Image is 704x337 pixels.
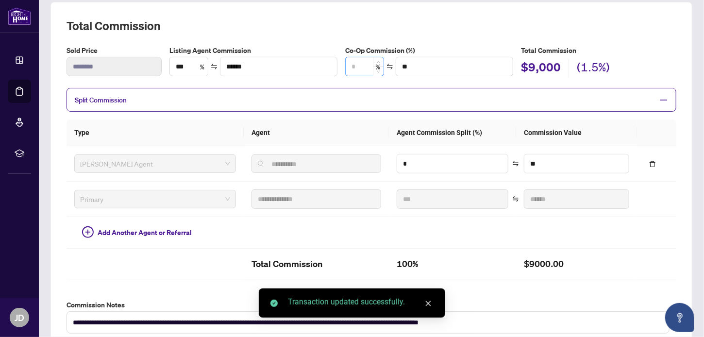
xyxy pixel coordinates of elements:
[67,300,676,310] label: Commission Notes
[397,256,508,272] h2: 100%
[270,300,278,307] span: check-circle
[665,303,694,332] button: Open asap
[516,119,637,146] th: Commission Value
[82,226,94,238] span: plus-circle
[244,119,389,146] th: Agent
[386,63,393,70] span: swap
[577,59,610,78] h2: (1.5%)
[67,119,244,146] th: Type
[8,7,31,25] img: logo
[169,45,337,56] label: Listing Agent Commission
[649,161,656,168] span: delete
[98,227,192,238] span: Add Another Agent or Referral
[373,57,384,67] span: Increase Value
[67,18,676,34] h2: Total Commission
[75,96,127,104] span: Split Commission
[521,59,561,78] h2: $9,000
[345,45,513,56] label: Co-Op Commission (%)
[389,119,516,146] th: Agent Commission Split (%)
[425,300,432,307] span: close
[67,45,162,56] label: Sold Price
[524,256,629,272] h2: $9000.00
[15,311,24,324] span: JD
[423,298,434,309] a: Close
[373,67,384,76] span: Decrease Value
[251,256,382,272] h2: Total Commission
[80,156,230,171] span: RAHR Agent
[80,192,230,206] span: Primary
[521,45,676,56] h5: Total Commission
[74,225,200,240] button: Add Another Agent or Referral
[377,70,380,73] span: down
[659,96,668,104] span: minus
[288,296,434,308] div: Transaction updated successfully.
[258,161,264,167] img: search_icon
[67,88,676,112] div: Split Commission
[211,63,218,70] span: swap
[377,60,380,64] span: up
[512,160,519,167] span: swap
[512,196,519,202] span: swap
